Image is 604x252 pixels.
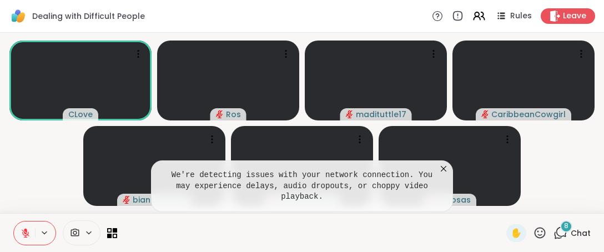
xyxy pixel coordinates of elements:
[511,226,522,240] span: ✋
[571,228,591,239] span: Chat
[346,110,354,118] span: audio-muted
[133,194,186,205] span: biancaerving
[439,194,471,205] span: Bigosas
[510,11,532,22] span: Rules
[563,11,586,22] span: Leave
[491,109,566,120] span: CaribbeanCowgirl
[165,170,439,203] pre: We're detecting issues with your network connection. You may experience delays, audio dropouts, o...
[9,7,28,26] img: ShareWell Logomark
[481,110,489,118] span: audio-muted
[68,109,93,120] span: CLove
[226,109,241,120] span: Ros
[564,221,568,231] span: 8
[356,109,406,120] span: madituttle17
[216,110,224,118] span: audio-muted
[123,196,130,204] span: audio-muted
[32,11,145,22] span: Dealing with Difficult People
